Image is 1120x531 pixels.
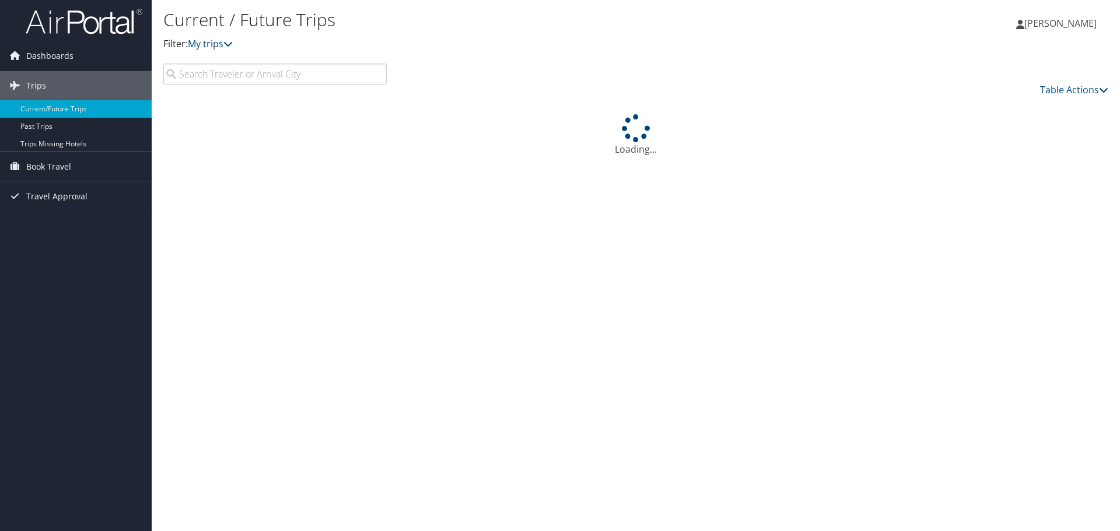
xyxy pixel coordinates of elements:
span: [PERSON_NAME] [1024,17,1097,30]
div: Loading... [163,114,1108,156]
p: Filter: [163,37,793,52]
span: Dashboards [26,41,73,71]
span: Travel Approval [26,182,87,211]
a: My trips [188,37,233,50]
span: Trips [26,71,46,100]
span: Book Travel [26,152,71,181]
h1: Current / Future Trips [163,8,793,32]
img: airportal-logo.png [26,8,142,35]
a: [PERSON_NAME] [1016,6,1108,41]
a: Table Actions [1040,83,1108,96]
input: Search Traveler or Arrival City [163,64,387,85]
